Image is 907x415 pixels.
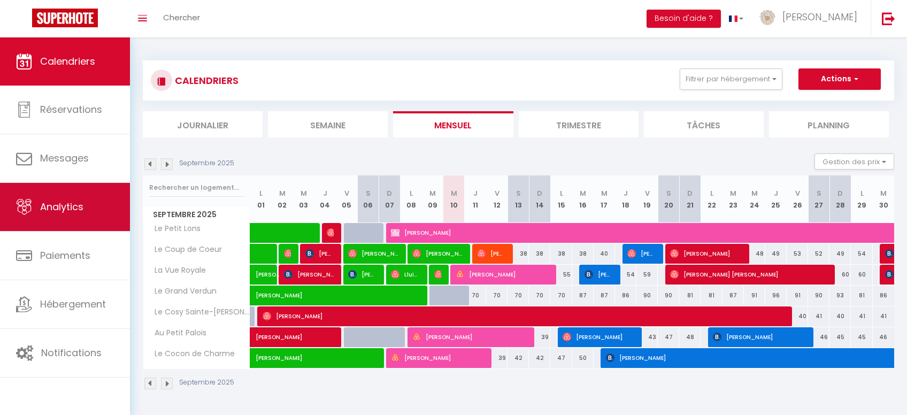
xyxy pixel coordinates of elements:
img: Super Booking [32,9,98,27]
button: Actions [798,68,881,90]
div: 49 [765,244,787,264]
span: Au Petit Palois [145,327,209,339]
th: 02 [272,175,293,223]
span: [PERSON_NAME] [477,243,505,264]
div: 60 [829,265,851,285]
th: 07 [379,175,400,223]
abbr: S [516,188,521,198]
input: Rechercher un logement... [149,178,244,197]
span: Le Cocon de Charme [145,348,237,360]
div: 38 [572,244,594,264]
span: Le Cosy Sainte-[PERSON_NAME] [145,306,252,318]
div: 45 [829,327,851,347]
span: [PERSON_NAME] [256,280,452,300]
h3: CALENDRIERS [172,68,239,93]
th: 18 [615,175,636,223]
abbr: D [537,188,542,198]
button: Gestion des prix [814,153,894,170]
abbr: L [410,188,413,198]
span: [PERSON_NAME] [585,264,613,285]
div: 42 [529,348,550,368]
div: 38 [529,244,550,264]
th: 22 [701,175,722,223]
abbr: L [560,188,563,198]
th: 05 [336,175,357,223]
div: 70 [529,286,550,305]
span: [PERSON_NAME] [412,327,526,347]
a: [PERSON_NAME] [250,286,272,306]
p: Septembre 2025 [179,378,234,388]
button: Ouvrir le widget de chat LiveChat [9,4,41,36]
div: 91 [744,286,765,305]
div: 45 [851,327,872,347]
abbr: L [259,188,263,198]
div: 39 [529,327,550,347]
th: 20 [658,175,679,223]
abbr: M [730,188,736,198]
abbr: D [687,188,693,198]
abbr: J [473,188,478,198]
abbr: S [366,188,371,198]
div: 70 [550,286,572,305]
span: [PERSON_NAME] [256,321,354,342]
li: Journalier [143,111,263,137]
span: [PERSON_NAME] [627,243,656,264]
a: [PERSON_NAME] [250,265,272,285]
abbr: V [344,188,349,198]
th: 03 [293,175,314,223]
th: 30 [873,175,894,223]
span: [PERSON_NAME] [PERSON_NAME] [327,222,334,243]
span: Chercher [163,12,200,23]
div: 54 [615,265,636,285]
div: 90 [636,286,658,305]
div: 40 [829,306,851,326]
div: 60 [851,265,872,285]
span: [PERSON_NAME] [305,243,334,264]
th: 11 [465,175,486,223]
th: 25 [765,175,787,223]
div: 87 [594,286,615,305]
span: Calendriers [40,55,95,68]
span: Lluis San [PERSON_NAME] [391,264,419,285]
li: Semaine [268,111,388,137]
abbr: V [495,188,499,198]
th: 17 [594,175,615,223]
div: 38 [508,244,529,264]
div: 53 [787,244,808,264]
th: 24 [744,175,765,223]
div: 55 [550,265,572,285]
span: Septembre 2025 [143,207,250,222]
span: Messages [40,151,89,165]
abbr: V [645,188,650,198]
div: 42 [508,348,529,368]
span: [PERSON_NAME] [391,348,483,368]
div: 70 [465,286,486,305]
span: [PERSON_NAME] [713,327,805,347]
span: [PERSON_NAME] [563,327,634,347]
div: 91 [787,286,808,305]
a: [PERSON_NAME] [250,348,272,368]
th: 04 [314,175,336,223]
abbr: S [817,188,821,198]
th: 14 [529,175,550,223]
span: [PERSON_NAME] [284,243,291,264]
abbr: M [279,188,286,198]
div: 70 [508,286,529,305]
li: Trimestre [519,111,639,137]
abbr: M [880,188,887,198]
th: 27 [808,175,829,223]
div: 41 [808,306,829,326]
th: 09 [422,175,443,223]
li: Mensuel [393,111,513,137]
span: [PERSON_NAME] [348,243,398,264]
th: 21 [679,175,701,223]
span: Le Coup de Coeur [145,244,225,256]
div: 90 [808,286,829,305]
th: 29 [851,175,872,223]
span: Paiements [40,249,90,262]
div: 81 [701,286,722,305]
div: 47 [658,327,679,347]
div: 81 [679,286,701,305]
div: 48 [744,244,765,264]
th: 19 [636,175,658,223]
